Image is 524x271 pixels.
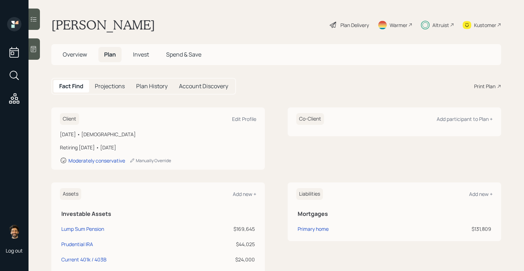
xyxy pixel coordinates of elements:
div: Primary home [298,225,329,233]
div: Altruist [432,21,449,29]
span: Spend & Save [166,51,201,58]
span: Plan [104,51,116,58]
h6: Assets [60,188,81,200]
div: Prudential IRA [61,240,93,248]
div: Plan Delivery [340,21,369,29]
div: Manually Override [129,158,171,164]
div: $169,645 [190,225,255,233]
h5: Plan History [136,83,168,90]
div: $24,000 [190,256,255,263]
h5: Projections [95,83,125,90]
div: Log out [6,247,23,254]
h5: Fact Find [59,83,83,90]
div: Add new + [233,191,256,197]
div: $131,809 [416,225,491,233]
h5: Investable Assets [61,211,255,217]
div: Edit Profile [232,116,256,122]
div: Add new + [469,191,493,197]
h5: Mortgages [298,211,491,217]
img: eric-schwartz-headshot.png [7,224,21,239]
span: Invest [133,51,149,58]
div: Retiring [DATE] • [DATE] [60,144,256,151]
div: Add participant to Plan + [437,116,493,122]
div: Print Plan [474,83,495,90]
div: Warmer [390,21,407,29]
div: Moderately conservative [68,157,125,164]
h6: Liabilities [296,188,323,200]
div: Current 401k / 403B [61,256,107,263]
div: Lump Sum Pension [61,225,104,233]
h5: Account Discovery [179,83,228,90]
div: [DATE] • [DEMOGRAPHIC_DATA] [60,131,256,138]
h1: [PERSON_NAME] [51,17,155,33]
span: Overview [63,51,87,58]
div: Kustomer [474,21,496,29]
div: $44,025 [190,240,255,248]
h6: Co-Client [296,113,324,125]
h6: Client [60,113,79,125]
